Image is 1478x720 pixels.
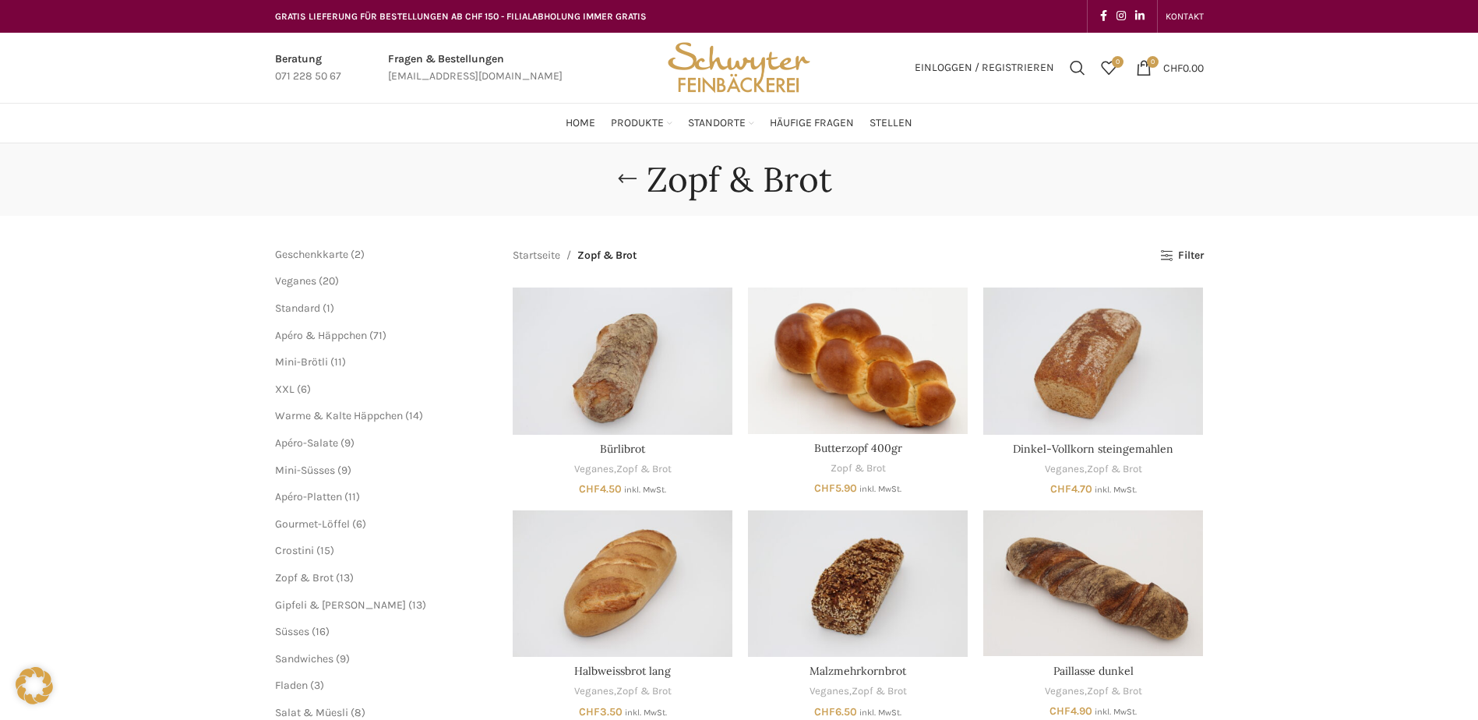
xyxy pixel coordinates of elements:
small: inkl. MwSt. [859,484,901,494]
a: Infobox link [388,51,563,86]
a: Warme & Kalte Häppchen [275,409,403,422]
span: Mini-Süsses [275,464,335,477]
a: Veganes [1045,462,1085,477]
span: CHF [579,482,600,496]
span: 9 [340,652,346,665]
a: Linkedin social link [1131,5,1149,27]
a: Apéro & Häppchen [275,329,367,342]
span: CHF [814,482,835,495]
span: 0 [1147,56,1159,68]
a: Suchen [1062,52,1093,83]
span: 6 [301,383,307,396]
small: inkl. MwSt. [1095,707,1137,717]
a: Geschenkkarte [275,248,348,261]
span: 8 [355,706,362,719]
span: CHF [1050,482,1071,496]
small: inkl. MwSt. [1095,485,1137,495]
a: Butterzopf 400gr [814,441,902,455]
div: Meine Wunschliste [1093,52,1124,83]
span: Fladen [275,679,308,692]
a: Produkte [611,108,672,139]
a: Zopf & Brot [852,684,907,699]
span: 0 [1112,56,1123,68]
span: 11 [348,490,356,503]
div: , [983,462,1203,477]
a: Zopf & Brot [1087,684,1142,699]
a: Apéro-Platten [275,490,342,503]
span: 9 [344,436,351,450]
a: Paillasse dunkel [1053,664,1134,678]
a: Home [566,108,595,139]
a: Standorte [688,108,754,139]
a: Dinkel-Vollkorn steingemahlen [983,288,1203,434]
span: 3 [314,679,320,692]
bdi: 6.50 [814,705,857,718]
div: , [513,462,732,477]
bdi: 4.90 [1049,704,1092,718]
span: Home [566,116,595,131]
a: Gourmet-Löffel [275,517,350,531]
a: Veganes [1045,684,1085,699]
span: 6 [356,517,362,531]
a: Crostini [275,544,314,557]
a: Zopf & Brot [275,571,333,584]
small: inkl. MwSt. [624,485,666,495]
span: 11 [334,355,342,369]
small: inkl. MwSt. [859,708,901,718]
span: 20 [323,274,335,288]
a: Filter [1160,249,1203,263]
span: 71 [373,329,383,342]
span: Apéro-Salate [275,436,338,450]
span: Standorte [688,116,746,131]
span: CHF [579,705,600,718]
a: KONTAKT [1166,1,1204,32]
a: Veganes [574,684,614,699]
bdi: 0.00 [1163,61,1204,74]
a: Bürlibrot [513,288,732,434]
span: Gipfeli & [PERSON_NAME] [275,598,406,612]
span: 15 [320,544,330,557]
a: Salat & Müesli [275,706,348,719]
a: Site logo [662,60,815,73]
bdi: 4.70 [1050,482,1092,496]
span: Standard [275,302,320,315]
bdi: 3.50 [579,705,623,718]
a: Dinkel-Vollkorn steingemahlen [1013,442,1173,456]
div: Main navigation [267,108,1212,139]
a: Zopf & Brot [1087,462,1142,477]
span: Sandwiches [275,652,333,665]
div: , [983,684,1203,699]
span: CHF [1163,61,1183,74]
a: Instagram social link [1112,5,1131,27]
div: , [748,684,968,699]
h1: Zopf & Brot [647,159,832,200]
a: XXL [275,383,295,396]
a: Zopf & Brot [831,461,886,476]
a: Halbweissbrot lang [574,664,671,678]
a: Veganes [275,274,316,288]
span: Mini-Brötli [275,355,328,369]
span: 1 [326,302,330,315]
a: Paillasse dunkel [983,510,1203,657]
a: Go back [608,164,647,195]
span: 16 [316,625,326,638]
a: Süsses [275,625,309,638]
a: Facebook social link [1095,5,1112,27]
span: GRATIS LIEFERUNG FÜR BESTELLUNGEN AB CHF 150 - FILIALABHOLUNG IMMER GRATIS [275,11,647,22]
a: Zopf & Brot [616,462,672,477]
nav: Breadcrumb [513,247,637,264]
bdi: 5.90 [814,482,857,495]
a: Veganes [810,684,849,699]
div: Secondary navigation [1158,1,1212,32]
span: 13 [340,571,350,584]
span: 13 [412,598,422,612]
